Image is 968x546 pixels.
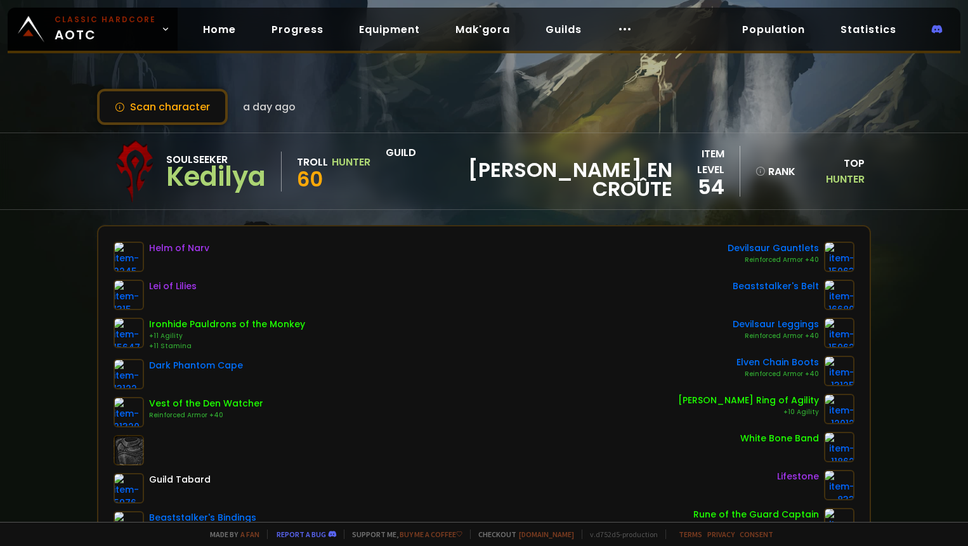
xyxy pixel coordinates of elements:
button: Scan character [97,89,228,125]
div: White Bone Band [740,432,819,445]
div: Vest of the Den Watcher [149,397,263,410]
a: Population [732,16,815,42]
span: AOTC [55,14,156,44]
img: item-13125 [824,356,854,386]
img: item-13122 [114,359,144,389]
div: Devilsaur Leggings [733,318,819,331]
div: Reinforced Armor +40 [149,410,263,420]
img: item-1315 [114,280,144,310]
span: Support me, [344,530,462,539]
img: item-15062 [824,318,854,348]
div: Reinforced Armor +40 [728,255,819,265]
div: rank [755,164,795,179]
img: item-11862 [824,432,854,462]
div: +11 Stamina [149,341,305,351]
a: Report a bug [277,530,326,539]
img: item-12012 [824,394,854,424]
img: item-15063 [824,242,854,272]
a: Mak'gora [445,16,520,42]
a: Equipment [349,16,430,42]
div: Troll [297,154,328,170]
span: Checkout [470,530,574,539]
div: Elven Chain Boots [736,356,819,369]
a: Home [193,16,246,42]
span: 60 [297,165,323,193]
a: a fan [240,530,259,539]
a: Buy me a coffee [400,530,462,539]
div: Helm of Narv [149,242,209,255]
img: item-833 [824,470,854,500]
a: Statistics [830,16,906,42]
div: [PERSON_NAME] Ring of Agility [678,394,819,407]
div: Lifestone [777,470,819,483]
div: Hunter [332,154,370,170]
a: Terms [679,530,702,539]
a: Consent [740,530,773,539]
img: item-15647 [114,318,144,348]
div: +11 Agility [149,331,305,341]
span: v. d752d5 - production [582,530,658,539]
span: [PERSON_NAME] en croûte [386,160,672,198]
img: item-16680 [824,280,854,310]
a: [DOMAIN_NAME] [519,530,574,539]
a: Guilds [535,16,592,42]
img: item-5976 [114,473,144,504]
div: +10 Agility [678,407,819,417]
div: Ironhide Pauldrons of the Monkey [149,318,305,331]
div: Rune of the Guard Captain [693,508,819,521]
div: guild [386,145,672,198]
div: Lei of Lilies [149,280,197,293]
div: Guild Tabard [149,473,211,486]
a: Progress [261,16,334,42]
div: 54 [672,178,724,197]
span: Hunter [826,172,865,186]
a: Privacy [707,530,735,539]
img: item-21320 [114,397,144,427]
span: Made by [202,530,259,539]
small: Classic Hardcore [55,14,156,25]
div: Dark Phantom Cape [149,359,243,372]
div: Devilsaur Gauntlets [728,242,819,255]
div: Beaststalker's Bindings [149,511,256,524]
a: Classic HardcoreAOTC [8,8,178,51]
div: Soulseeker [166,152,266,167]
div: item level [672,146,724,178]
span: a day ago [243,99,296,115]
div: Reinforced Armor +40 [733,331,819,341]
img: item-2245 [114,242,144,272]
div: Reinforced Armor +40 [736,369,819,379]
div: Kedilya [166,167,266,186]
div: Beaststalker's Belt [733,280,819,293]
div: Top [803,155,865,187]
